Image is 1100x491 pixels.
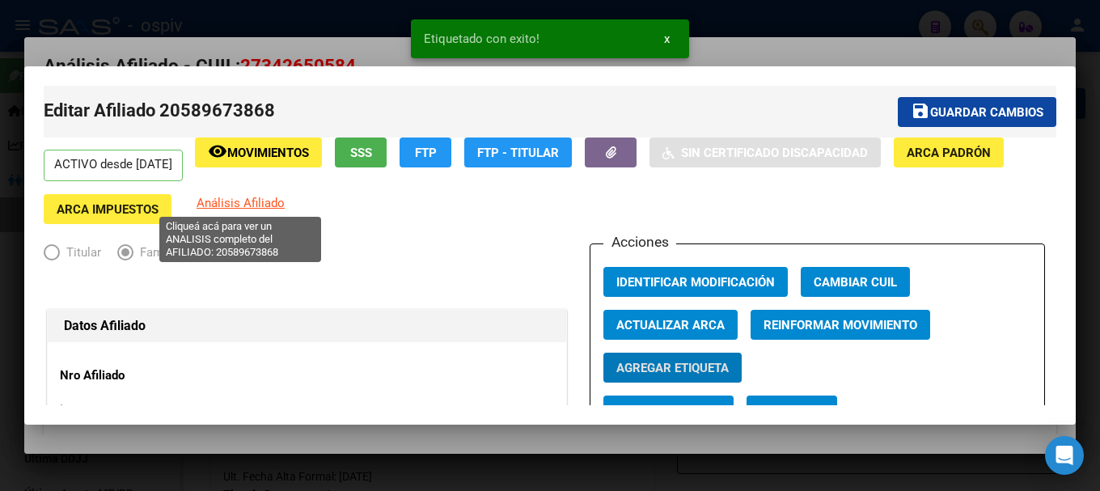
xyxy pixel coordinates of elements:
[801,267,910,297] button: Cambiar CUIL
[60,243,101,262] span: Titular
[649,138,881,167] button: Sin Certificado Discapacidad
[60,366,208,385] p: Nro Afiliado
[464,138,572,167] button: FTP - Titular
[603,353,742,383] button: Agregar Etiqueta
[350,146,372,160] span: SSS
[907,146,991,160] span: ARCA Padrón
[195,138,322,167] button: Movimientos
[400,138,451,167] button: FTP
[814,275,897,290] span: Cambiar CUIL
[759,404,824,418] span: Categoria
[764,318,917,332] span: Reinformar Movimiento
[681,146,868,160] span: Sin Certificado Discapacidad
[616,361,729,375] span: Agregar Etiqueta
[44,100,275,121] span: Editar Afiliado 20589673868
[424,31,539,47] span: Etiquetado con exito!
[335,138,387,167] button: SSS
[197,196,285,210] span: Análisis Afiliado
[208,142,227,161] mat-icon: remove_red_eye
[616,275,775,290] span: Identificar Modificación
[898,97,1056,127] button: Guardar cambios
[930,105,1043,120] span: Guardar cambios
[616,318,725,332] span: Actualizar ARCA
[603,310,738,340] button: Actualizar ARCA
[651,24,683,53] button: x
[64,316,550,336] h1: Datos Afiliado
[751,310,930,340] button: Reinformar Movimiento
[894,138,1004,167] button: ARCA Padrón
[44,150,183,181] p: ACTIVO desde [DATE]
[603,231,676,252] h3: Acciones
[133,243,184,262] span: Familiar
[477,146,559,160] span: FTP - Titular
[616,404,721,418] span: Vencimiento PMI
[44,194,171,224] button: ARCA Impuestos
[227,146,309,160] span: Movimientos
[747,396,837,425] button: Categoria
[44,248,200,263] mat-radio-group: Elija una opción
[603,396,734,425] button: Vencimiento PMI
[57,202,159,217] span: ARCA Impuestos
[603,267,788,297] button: Identificar Modificación
[664,32,670,46] span: x
[1045,436,1084,475] div: Open Intercom Messenger
[911,101,930,121] mat-icon: save
[415,146,437,160] span: FTP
